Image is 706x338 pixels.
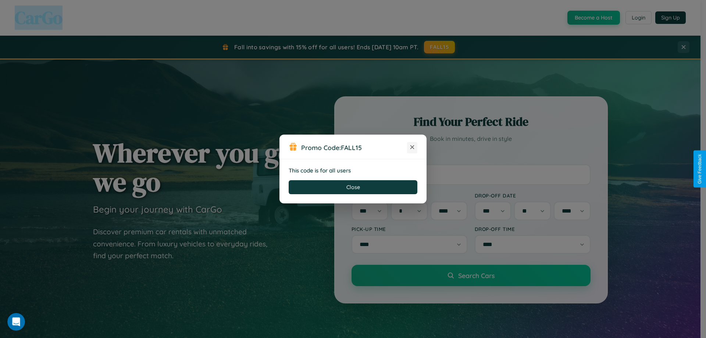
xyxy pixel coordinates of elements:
b: FALL15 [341,143,362,152]
iframe: Intercom live chat [7,313,25,331]
button: Close [289,180,417,194]
strong: This code is for all users [289,167,351,174]
h3: Promo Code: [301,143,407,152]
div: Give Feedback [697,154,702,184]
